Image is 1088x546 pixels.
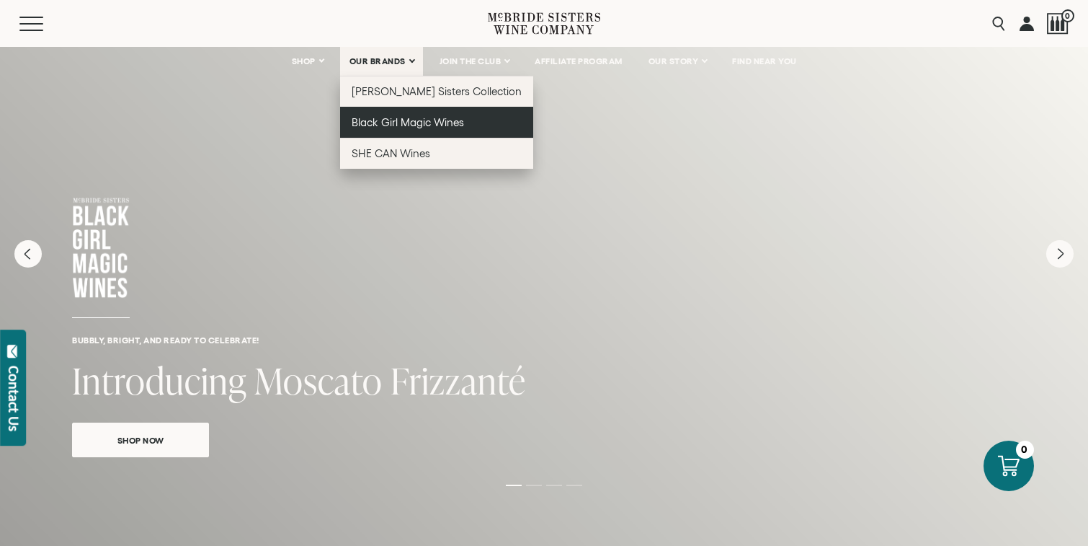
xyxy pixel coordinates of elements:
[292,56,316,66] span: SHOP
[723,47,806,76] a: FIND NEAR YOU
[6,366,21,431] div: Contact Us
[19,17,71,31] button: Mobile Menu Trigger
[340,107,534,138] a: Black Girl Magic Wines
[525,47,632,76] a: AFFILIATE PROGRAM
[92,432,189,449] span: Shop Now
[340,76,534,107] a: [PERSON_NAME] Sisters Collection
[72,356,246,405] span: Introducing
[349,56,406,66] span: OUR BRANDS
[352,147,430,159] span: SHE CAN Wines
[440,56,501,66] span: JOIN THE CLUB
[535,56,623,66] span: AFFILIATE PROGRAM
[566,485,582,486] li: Page dot 4
[340,138,534,169] a: SHE CAN Wines
[72,335,1016,345] h6: Bubbly, bright, and ready to celebrate!
[282,47,333,76] a: SHOP
[732,56,797,66] span: FIND NEAR YOU
[352,85,522,97] span: [PERSON_NAME] Sisters Collection
[340,47,423,76] a: OUR BRANDS
[648,56,699,66] span: OUR STORY
[546,485,562,486] li: Page dot 3
[254,356,383,405] span: Moscato
[1016,441,1034,459] div: 0
[1046,240,1074,268] button: Next
[72,423,209,457] a: Shop Now
[1061,9,1074,22] span: 0
[526,485,542,486] li: Page dot 2
[430,47,519,76] a: JOIN THE CLUB
[506,485,522,486] li: Page dot 1
[352,116,464,128] span: Black Girl Magic Wines
[639,47,716,76] a: OUR STORY
[14,240,42,268] button: Previous
[391,356,526,405] span: Frizzanté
